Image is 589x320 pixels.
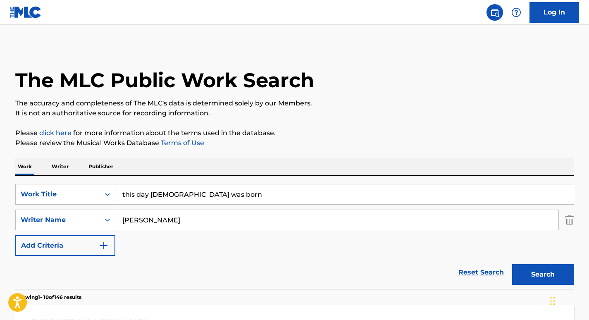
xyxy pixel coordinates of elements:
img: Delete Criterion [565,210,574,230]
a: Terms of Use [159,139,204,147]
img: help [511,7,521,17]
p: Showing 1 - 10 of 146 results [15,294,81,301]
div: Drag [550,289,555,313]
p: The accuracy and completeness of The MLC's data is determined solely by our Members. [15,98,574,108]
form: Search Form [15,184,574,289]
img: search [490,7,500,17]
p: Writer [49,158,71,175]
a: Public Search [486,4,503,21]
a: Log In [529,2,579,23]
img: MLC Logo [10,6,42,18]
div: Work Title [21,189,95,199]
p: Please review the Musical Works Database [15,138,574,148]
p: It is not an authoritative source for recording information. [15,108,574,118]
p: Please for more information about the terms used in the database. [15,128,574,138]
button: Search [512,264,574,285]
p: Work [15,158,34,175]
a: click here [39,129,72,137]
div: Help [508,4,525,21]
div: Writer Name [21,215,95,225]
button: Add Criteria [15,235,115,256]
img: 9d2ae6d4665cec9f34b9.svg [99,241,109,251]
p: Publisher [86,158,116,175]
a: Reset Search [454,263,508,282]
iframe: Chat Widget [548,280,589,320]
h1: The MLC Public Work Search [15,68,314,93]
